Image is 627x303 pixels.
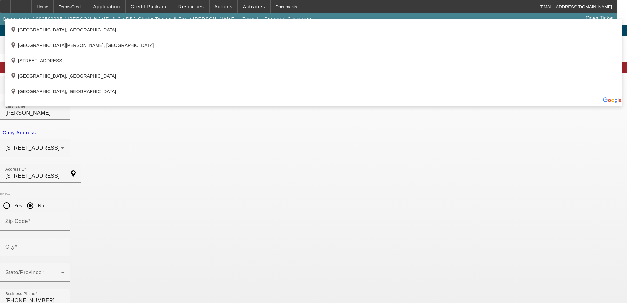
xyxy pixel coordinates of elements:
span: Activities [243,4,265,9]
div: [GEOGRAPHIC_DATA][PERSON_NAME], [GEOGRAPHIC_DATA] [5,36,622,51]
label: Yes [13,202,22,209]
mat-label: Zip Code [5,218,28,224]
button: Credit Package [126,0,173,13]
mat-label: Business Phone [5,292,35,296]
button: Term 1 [240,13,261,25]
mat-icon: add_location [10,57,18,65]
div: [GEOGRAPHIC_DATA], [GEOGRAPHIC_DATA] [5,82,622,97]
mat-icon: add_location [10,72,18,80]
span: Copy Address: [3,130,38,135]
mat-label: City [5,244,15,250]
img: Powered by Google [603,97,622,103]
mat-label: Address 1 [5,167,24,172]
div: [GEOGRAPHIC_DATA], [GEOGRAPHIC_DATA] [5,20,622,36]
mat-label: State/Province [5,270,42,275]
mat-icon: add_location [66,170,81,177]
label: No [37,202,44,209]
a: Open Ticket [583,13,616,24]
mat-label: Last Name [5,104,25,109]
button: Actions [210,0,237,13]
button: Personal Guarantor [263,13,313,25]
button: Activities [238,0,270,13]
mat-icon: add_location [10,42,18,50]
span: Term 1 [242,16,259,22]
span: Application [93,4,120,9]
span: Actions [214,4,233,9]
mat-icon: add_location [10,88,18,96]
span: Opportunity / 092500095 / [PERSON_NAME] & Co DBA Clarks Towing & Tire / [PERSON_NAME] [3,16,236,22]
div: [GEOGRAPHIC_DATA], [GEOGRAPHIC_DATA] [5,67,622,82]
span: Credit Package [131,4,168,9]
div: [STREET_ADDRESS] [5,51,622,67]
span: Personal Guarantor [264,16,312,22]
span: Resources [178,4,204,9]
span: [STREET_ADDRESS] [5,145,60,151]
button: Application [88,0,125,13]
button: Resources [173,0,209,13]
mat-icon: add_location [10,26,18,34]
